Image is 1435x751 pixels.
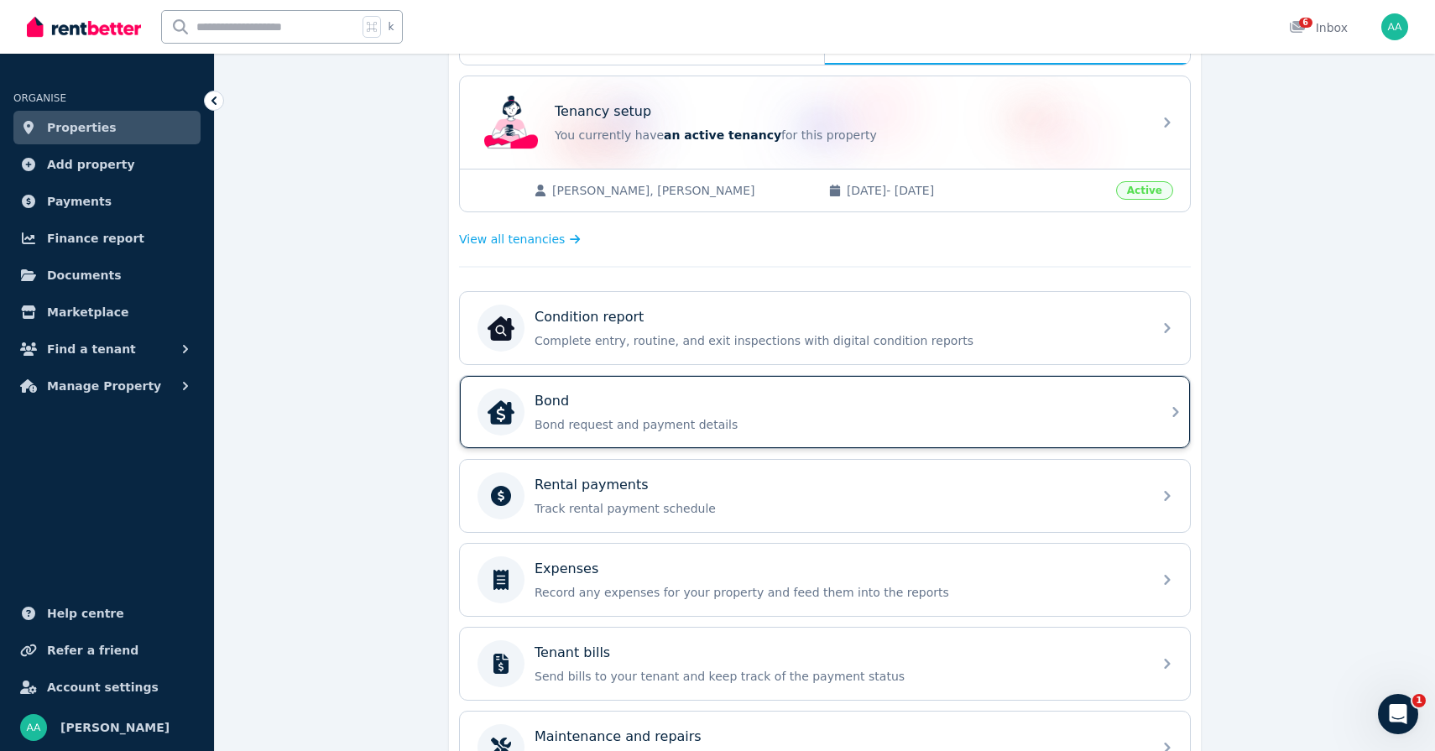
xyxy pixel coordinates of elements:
[13,634,201,667] a: Refer a friend
[47,640,138,660] span: Refer a friend
[13,332,201,366] button: Find a tenant
[13,670,201,704] a: Account settings
[460,376,1190,448] a: BondBondBond request and payment details
[1378,694,1418,734] iframe: Intercom live chat
[459,231,581,248] a: View all tenancies
[13,369,201,403] button: Manage Property
[552,182,811,199] span: [PERSON_NAME], [PERSON_NAME]
[460,76,1190,169] a: Tenancy setupTenancy setupYou currently havean active tenancyfor this property
[488,315,514,342] img: Condition report
[459,231,565,248] span: View all tenancies
[847,182,1106,199] span: [DATE] - [DATE]
[47,677,159,697] span: Account settings
[60,717,170,738] span: [PERSON_NAME]
[47,376,161,396] span: Manage Property
[535,307,644,327] p: Condition report
[13,92,66,104] span: ORGANISE
[13,111,201,144] a: Properties
[1289,19,1348,36] div: Inbox
[13,258,201,292] a: Documents
[1299,18,1312,28] span: 6
[535,416,1142,433] p: Bond request and payment details
[27,14,141,39] img: RentBetter
[535,391,569,411] p: Bond
[555,102,651,122] p: Tenancy setup
[460,460,1190,532] a: Rental paymentsTrack rental payment schedule
[13,222,201,255] a: Finance report
[20,714,47,741] img: Ashlee Arndt
[1116,181,1173,200] span: Active
[47,117,117,138] span: Properties
[535,500,1142,517] p: Track rental payment schedule
[13,148,201,181] a: Add property
[535,643,610,663] p: Tenant bills
[460,292,1190,364] a: Condition reportCondition reportComplete entry, routine, and exit inspections with digital condit...
[555,127,1142,143] p: You currently have for this property
[47,154,135,175] span: Add property
[47,228,144,248] span: Finance report
[460,628,1190,700] a: Tenant billsSend bills to your tenant and keep track of the payment status
[47,302,128,322] span: Marketplace
[1412,694,1426,707] span: 1
[535,668,1142,685] p: Send bills to your tenant and keep track of the payment status
[47,265,122,285] span: Documents
[13,185,201,218] a: Payments
[47,191,112,211] span: Payments
[488,399,514,425] img: Bond
[535,475,649,495] p: Rental payments
[664,128,781,142] span: an active tenancy
[535,584,1142,601] p: Record any expenses for your property and feed them into the reports
[13,295,201,329] a: Marketplace
[1381,13,1408,40] img: Ashlee Arndt
[460,544,1190,616] a: ExpensesRecord any expenses for your property and feed them into the reports
[47,339,136,359] span: Find a tenant
[388,20,394,34] span: k
[535,559,598,579] p: Expenses
[484,96,538,149] img: Tenancy setup
[47,603,124,623] span: Help centre
[13,597,201,630] a: Help centre
[535,727,702,747] p: Maintenance and repairs
[535,332,1142,349] p: Complete entry, routine, and exit inspections with digital condition reports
